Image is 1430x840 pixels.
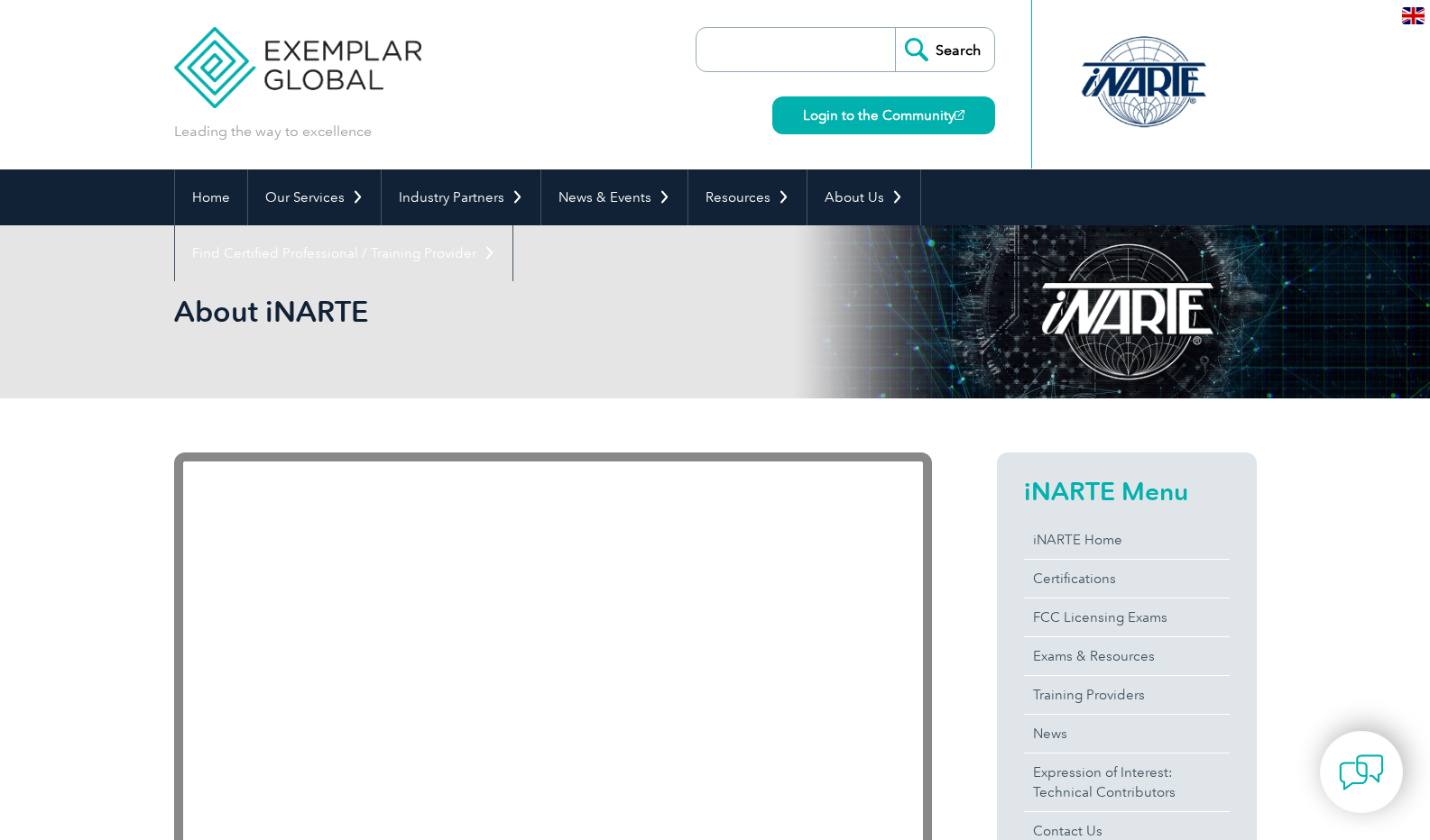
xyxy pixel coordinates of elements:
h2: iNARTE Menu [1024,477,1230,506]
a: Login to the Community [772,96,995,134]
img: contact-chat.png [1339,750,1384,795]
a: Our Services [248,169,381,225]
a: Expression of Interest:Technical Contributors [1024,753,1230,811]
a: iNARTE Home [1024,521,1230,559]
a: News [1024,715,1230,753]
img: open_square.png [955,110,964,120]
a: Exams & Resources [1024,637,1230,675]
a: News & Events [541,169,687,225]
a: FCC Licensing Exams [1024,598,1230,636]
a: Training Providers [1024,676,1230,714]
a: About Us [807,169,920,225]
p: Leading the way to excellence [174,122,372,142]
h2: About iNARTE [174,297,932,326]
a: Find Certified Professional / Training Provider [175,225,512,281]
a: Industry Partners [382,169,540,225]
a: Resources [688,169,807,225]
input: Search [895,28,994,71]
a: Home [175,169,247,225]
img: en [1402,7,1425,24]
a: Certifications [1024,560,1230,598]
